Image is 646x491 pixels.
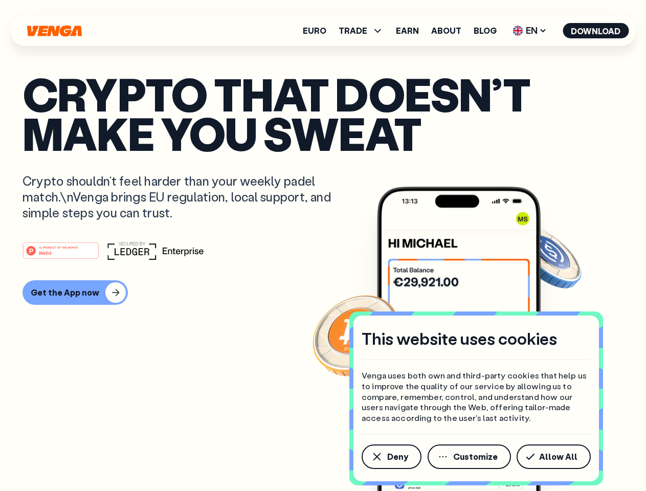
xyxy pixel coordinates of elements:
a: About [431,27,461,35]
span: Customize [453,453,498,461]
svg: Home [26,25,83,37]
button: Deny [362,444,421,469]
button: Download [563,23,629,38]
div: Get the App now [31,287,99,298]
a: Euro [303,27,326,35]
h4: This website uses cookies [362,328,557,349]
p: Crypto shouldn’t feel harder than your weekly padel match.\nVenga brings EU regulation, local sup... [23,173,346,221]
tspan: Web3 [39,250,52,255]
span: Deny [387,453,408,461]
a: Earn [396,27,419,35]
tspan: #1 PRODUCT OF THE MONTH [39,245,78,249]
p: Crypto that doesn’t make you sweat [23,74,623,152]
p: Venga uses both own and third-party cookies that help us to improve the quality of our service by... [362,370,591,423]
button: Customize [428,444,511,469]
img: USDC coin [510,220,584,294]
button: Get the App now [23,280,128,305]
a: Blog [474,27,497,35]
button: Allow All [517,444,591,469]
span: EN [509,23,550,39]
span: Allow All [539,453,577,461]
a: #1 PRODUCT OF THE MONTHWeb3 [23,248,99,261]
img: flag-uk [513,26,523,36]
img: Bitcoin [310,289,403,381]
a: Get the App now [23,280,623,305]
span: TRADE [339,25,384,37]
span: TRADE [339,27,367,35]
